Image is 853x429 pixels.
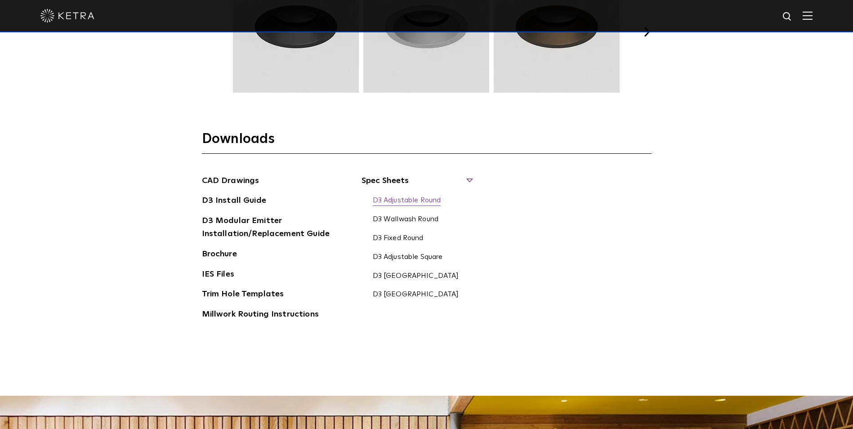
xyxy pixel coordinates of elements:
a: D3 Adjustable Square [373,253,443,263]
a: Brochure [202,248,237,262]
span: Spec Sheets [362,174,472,194]
a: D3 [GEOGRAPHIC_DATA] [373,272,459,282]
a: Millwork Routing Instructions [202,308,319,322]
a: D3 [GEOGRAPHIC_DATA] [373,290,459,300]
a: CAD Drawings [202,174,259,189]
a: D3 Adjustable Round [373,196,441,206]
a: Trim Hole Templates [202,288,284,302]
img: ketra-logo-2019-white [40,9,94,22]
h3: Downloads [202,130,652,154]
img: Hamburger%20Nav.svg [803,11,813,20]
a: IES Files [202,268,234,282]
a: D3 Modular Emitter Installation/Replacement Guide [202,214,337,242]
a: D3 Wallwash Round [373,215,439,225]
a: D3 Install Guide [202,194,266,209]
img: search icon [782,11,793,22]
a: D3 Fixed Round [373,234,424,244]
